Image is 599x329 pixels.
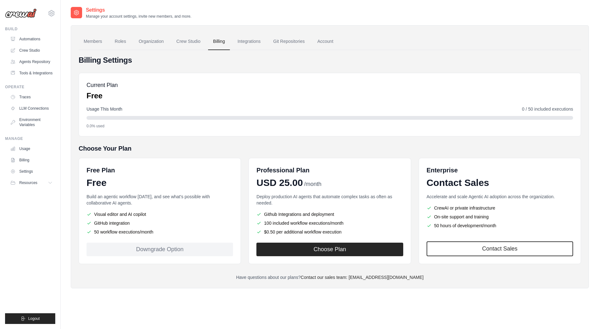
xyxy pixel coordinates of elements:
[8,45,55,55] a: Crew Studio
[268,33,310,50] a: Git Repositories
[8,144,55,154] a: Usage
[427,177,573,188] div: Contact Sales
[110,33,131,50] a: Roles
[256,177,303,188] span: USD 25.00
[208,33,230,50] a: Billing
[256,220,403,226] li: 100 included workflow executions/month
[79,33,107,50] a: Members
[8,34,55,44] a: Automations
[28,316,40,321] span: Logout
[134,33,169,50] a: Organization
[522,106,573,112] span: 0 / 50 included executions
[427,241,573,256] a: Contact Sales
[5,84,55,89] div: Operate
[79,55,581,65] h4: Billing Settings
[8,92,55,102] a: Traces
[87,193,233,206] p: Build an agentic workflow [DATE], and see what's possible with collaborative AI agents.
[87,81,118,89] h5: Current Plan
[8,178,55,188] button: Resources
[19,180,37,185] span: Resources
[86,6,191,14] h2: Settings
[5,136,55,141] div: Manage
[87,229,233,235] li: 50 workflow executions/month
[301,275,423,280] a: Contact our sales team: [EMAIL_ADDRESS][DOMAIN_NAME]
[171,33,206,50] a: Crew Studio
[256,211,403,217] li: Github Integrations and deployment
[87,177,233,188] div: Free
[8,155,55,165] a: Billing
[87,220,233,226] li: GitHub integration
[256,243,403,256] button: Choose Plan
[79,144,581,153] h5: Choose Your Plan
[87,106,122,112] span: Usage This Month
[256,229,403,235] li: $0.50 per additional workflow execution
[427,205,573,211] li: CrewAI or private infrastructure
[87,124,105,129] span: 0.0% used
[86,14,191,19] p: Manage your account settings, invite new members, and more.
[5,9,37,18] img: Logo
[8,115,55,130] a: Environment Variables
[427,222,573,229] li: 50 hours of development/month
[8,68,55,78] a: Tools & Integrations
[8,103,55,113] a: LLM Connections
[427,214,573,220] li: On-site support and training
[427,193,573,200] p: Accelerate and scale Agentic AI adoption across the organization.
[232,33,266,50] a: Integrations
[5,313,55,324] button: Logout
[87,166,115,175] h6: Free Plan
[427,166,573,175] h6: Enterprise
[79,274,581,280] p: Have questions about our plans?
[5,26,55,32] div: Build
[256,166,309,175] h6: Professional Plan
[256,193,403,206] p: Deploy production AI agents that automate complex tasks as often as needed.
[304,180,321,188] span: /month
[8,166,55,176] a: Settings
[87,211,233,217] li: Visual editor and AI copilot
[87,91,118,101] p: Free
[8,57,55,67] a: Agents Repository
[312,33,338,50] a: Account
[87,243,233,256] div: Downgrade Option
